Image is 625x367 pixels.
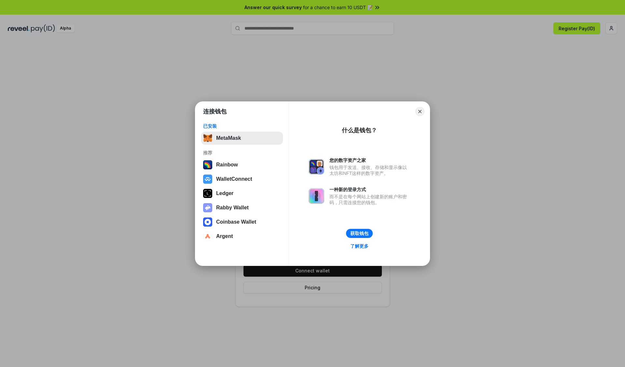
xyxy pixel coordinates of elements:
[216,162,238,168] div: Rainbow
[329,194,410,205] div: 而不是在每个网站上创建新的账户和密码，只需连接您的钱包。
[203,189,212,198] img: svg+xml,%3Csvg%20xmlns%3D%22http%3A%2F%2Fwww.w3.org%2F2000%2Fsvg%22%20width%3D%2228%22%20height%3...
[203,160,212,169] img: svg+xml,%3Csvg%20width%3D%22120%22%20height%3D%22120%22%20viewBox%3D%220%200%20120%20120%22%20fil...
[329,164,410,176] div: 钱包用于发送、接收、存储和显示像以太坊和NFT这样的数字资产。
[309,159,324,175] img: svg+xml,%3Csvg%20xmlns%3D%22http%3A%2F%2Fwww.w3.org%2F2000%2Fsvg%22%20fill%3D%22none%22%20viewBox...
[415,107,424,116] button: Close
[203,150,281,156] div: 推荐
[201,201,283,214] button: Rabby Wallet
[201,230,283,243] button: Argent
[203,217,212,227] img: svg+xml,%3Csvg%20width%3D%2228%22%20height%3D%2228%22%20viewBox%3D%220%200%2028%2028%22%20fill%3D...
[203,123,281,129] div: 已安装
[201,158,283,171] button: Rainbow
[203,232,212,241] img: svg+xml,%3Csvg%20width%3D%2228%22%20height%3D%2228%22%20viewBox%3D%220%200%2028%2028%22%20fill%3D...
[329,187,410,192] div: 一种新的登录方式
[350,230,368,236] div: 获取钱包
[203,175,212,184] img: svg+xml,%3Csvg%20width%3D%2228%22%20height%3D%2228%22%20viewBox%3D%220%200%2028%2028%22%20fill%3D...
[216,135,241,141] div: MetaMask
[203,108,227,115] h1: 连接钱包
[201,132,283,145] button: MetaMask
[216,205,249,211] div: Rabby Wallet
[201,173,283,186] button: WalletConnect
[203,134,212,143] img: svg+xml,%3Csvg%20fill%3D%22none%22%20height%3D%2233%22%20viewBox%3D%220%200%2035%2033%22%20width%...
[309,188,324,204] img: svg+xml,%3Csvg%20xmlns%3D%22http%3A%2F%2Fwww.w3.org%2F2000%2Fsvg%22%20fill%3D%22none%22%20viewBox...
[203,203,212,212] img: svg+xml,%3Csvg%20xmlns%3D%22http%3A%2F%2Fwww.w3.org%2F2000%2Fsvg%22%20fill%3D%22none%22%20viewBox...
[201,216,283,229] button: Coinbase Wallet
[346,242,372,250] a: 了解更多
[329,157,410,163] div: 您的数字资产之家
[216,190,233,196] div: Ledger
[346,229,373,238] button: 获取钱包
[216,233,233,239] div: Argent
[216,176,252,182] div: WalletConnect
[342,126,377,134] div: 什么是钱包？
[201,187,283,200] button: Ledger
[350,243,368,249] div: 了解更多
[216,219,256,225] div: Coinbase Wallet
